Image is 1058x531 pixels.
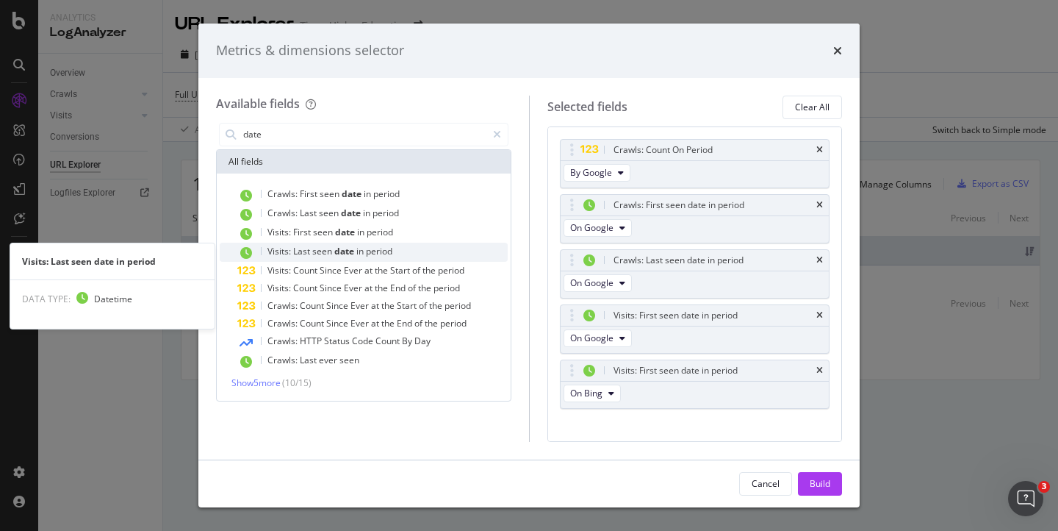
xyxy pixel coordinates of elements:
span: period [373,188,400,200]
span: Start [397,299,419,312]
span: seen [339,354,359,366]
span: ever [319,354,339,366]
span: Count [300,317,326,329]
span: Visits: [267,264,293,277]
div: Available fields [216,96,300,112]
span: Visits: [267,245,293,257]
span: First [300,188,320,200]
div: Crawls: Last seen date in periodtimesOn Google [560,249,830,299]
span: Crawls: [267,354,300,366]
span: Visits: [267,282,293,294]
span: of [412,264,422,277]
div: Visits: Last seen date in period [10,255,215,268]
div: Crawls: First seen date in period [613,198,744,213]
span: Status [324,335,352,347]
div: times [816,146,823,154]
span: period [438,264,464,277]
span: the [381,317,397,329]
span: in [363,207,373,219]
span: Crawls: [267,317,300,329]
div: times [816,366,823,375]
span: of [414,317,425,329]
span: date [334,245,356,257]
span: By Google [570,166,612,179]
span: End [397,317,414,329]
div: times [833,41,842,60]
input: Search by field name [242,124,486,146]
span: Ever [350,317,371,329]
span: End [390,282,408,294]
span: in [356,245,366,257]
button: On Google [564,274,632,292]
span: ( 10 / 15 ) [282,377,312,389]
span: seen [319,207,341,219]
span: Ever [350,299,371,312]
iframe: Intercom live chat [1008,481,1043,516]
span: Count [293,264,320,277]
span: the [418,282,433,294]
span: Day [414,335,431,347]
div: All fields [217,150,511,174]
span: On Google [570,221,613,234]
span: the [381,299,397,312]
span: Since [320,282,344,294]
span: date [335,226,357,238]
span: at [371,317,381,329]
span: Crawls: [267,188,300,200]
span: at [371,299,381,312]
span: HTTP [300,335,324,347]
div: Metrics & dimensions selector [216,41,404,60]
span: seen [320,188,342,200]
span: First [293,226,313,238]
span: at [364,282,375,294]
span: Crawls: [267,299,300,312]
span: 3 [1038,481,1050,493]
button: On Google [564,329,632,347]
span: On Google [570,277,613,289]
span: seen [313,226,335,238]
div: Visits: First seen date in periodtimesOn Google [560,304,830,354]
span: Since [326,299,350,312]
span: Last [300,354,319,366]
span: of [419,299,429,312]
span: the [375,282,390,294]
span: Crawls: [267,335,300,347]
span: Last [300,207,319,219]
span: On Bing [570,387,602,399]
span: Start [390,264,412,277]
span: period [445,299,471,312]
div: modal [198,24,860,507]
span: the [422,264,438,277]
div: Clear All [795,101,830,113]
span: period [373,207,399,219]
span: Count [375,335,402,347]
div: Visits: First seen date in periodtimesOn Bing [560,360,830,409]
button: On Google [564,219,632,237]
span: period [433,282,460,294]
span: Visits: [267,226,293,238]
div: Crawls: Count On Period [613,143,713,157]
span: period [440,317,467,329]
div: Selected fields [547,99,627,115]
div: Visits: First seen date in period [613,308,738,323]
div: Crawls: Count On PeriodtimesBy Google [560,139,830,188]
div: Cancel [752,477,780,490]
span: Since [320,264,344,277]
button: On Bing [564,385,621,402]
span: at [364,264,375,277]
span: By [402,335,414,347]
button: Cancel [739,472,792,496]
span: the [425,317,440,329]
span: Ever [344,264,364,277]
div: times [816,256,823,265]
span: Last [293,245,312,257]
div: times [816,311,823,320]
span: the [429,299,445,312]
div: Build [810,477,830,490]
span: Crawls: [267,207,300,219]
button: By Google [564,164,630,182]
span: Ever [344,282,364,294]
div: times [816,201,823,210]
span: Count [293,282,320,294]
span: in [357,226,367,238]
